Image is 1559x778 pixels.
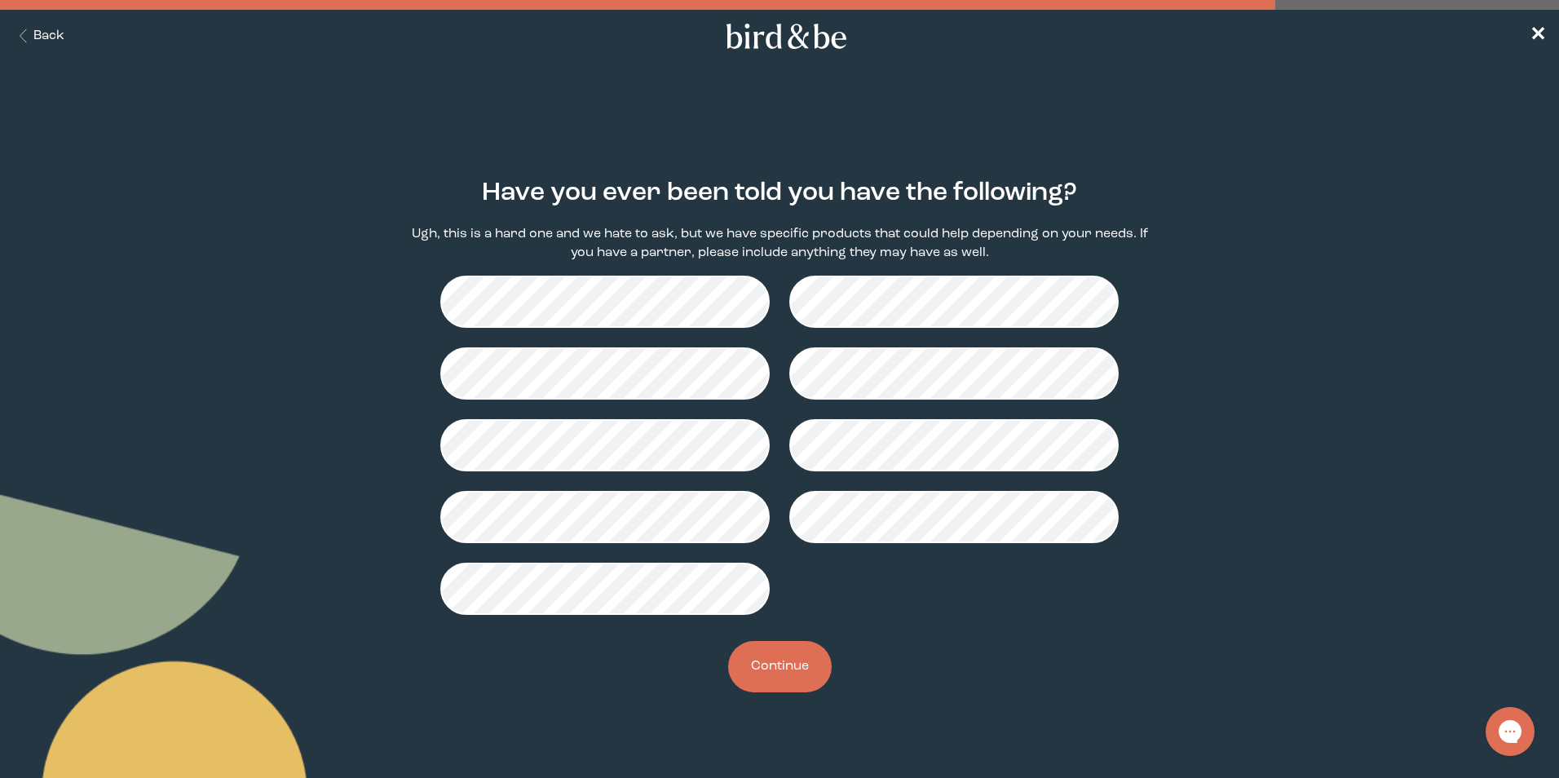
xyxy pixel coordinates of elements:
button: Continue [728,641,832,692]
p: Ugh, this is a hard one and we hate to ask, but we have specific products that could help dependi... [403,225,1156,263]
span: ✕ [1530,26,1546,46]
button: Back Button [13,27,64,46]
a: ✕ [1530,22,1546,51]
iframe: Gorgias live chat messenger [1477,701,1543,762]
h2: Have you ever been told you have the following? [482,175,1077,212]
